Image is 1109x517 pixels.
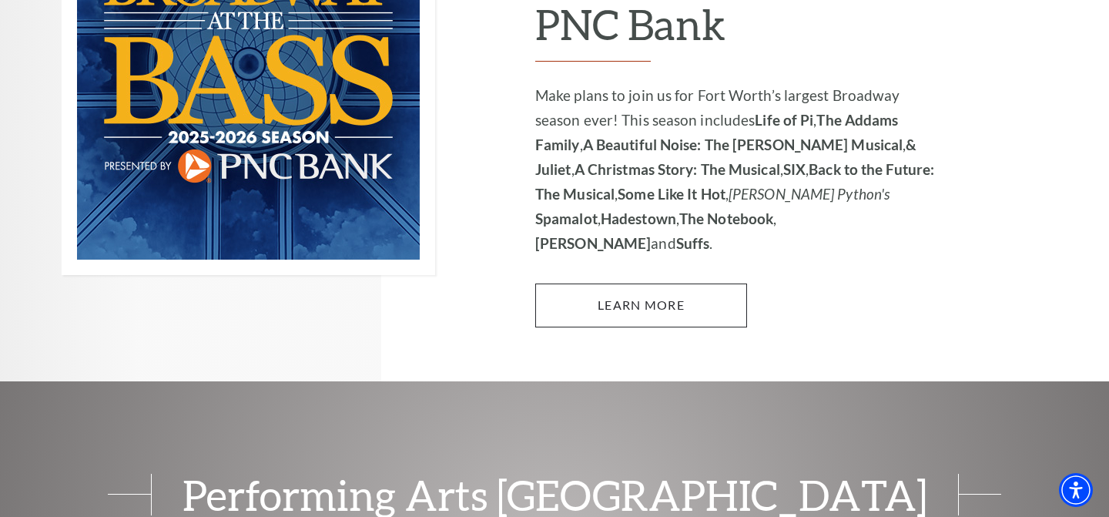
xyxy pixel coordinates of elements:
strong: A Beautiful Noise: The [PERSON_NAME] Musical [583,136,903,153]
strong: The Addams Family [535,111,898,153]
strong: & Juliet [535,136,916,178]
span: Performing Arts [GEOGRAPHIC_DATA] [151,474,959,515]
a: Learn More 2025-2026 Broadway at the Bass Season presented by PNC Bank [535,284,747,327]
strong: Back to the Future: The Musical [535,160,934,203]
strong: Hadestown [601,210,676,227]
p: Make plans to join us for Fort Worth’s largest Broadway season ever! This season includes , , , ,... [535,83,947,256]
strong: Suffs [676,234,710,252]
div: Accessibility Menu [1059,473,1093,507]
strong: SIX [783,160,806,178]
em: [PERSON_NAME] Python's [729,185,890,203]
strong: Some Like It Hot [618,185,725,203]
strong: Life of Pi [755,111,813,129]
strong: The Notebook [679,210,773,227]
strong: [PERSON_NAME] [535,234,651,252]
strong: A Christmas Story: The Musical [575,160,780,178]
strong: Spamalot [535,210,598,227]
